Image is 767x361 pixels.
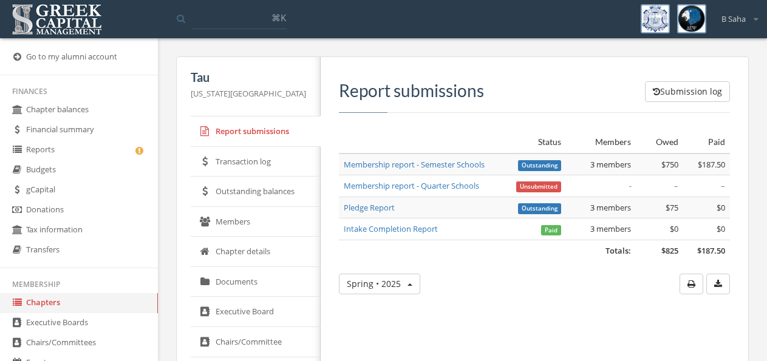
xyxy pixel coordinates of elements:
a: Membership report - Semester Schools [344,159,485,170]
a: Chairs/Committee [191,327,321,357]
a: Transaction log [191,147,321,177]
span: – [721,180,725,191]
div: B Saha [714,4,758,25]
span: Spring • 2025 [347,278,401,289]
span: $750 [661,159,678,170]
a: Documents [191,267,321,297]
span: $0 [717,223,725,234]
a: Paid [541,223,561,234]
a: Outstanding [518,202,561,213]
a: Members [191,207,321,237]
span: B Saha [721,13,746,25]
td: Totals: [339,240,636,261]
a: Intake Completion Report [344,223,438,234]
a: Executive Board [191,297,321,327]
th: Paid [683,131,730,154]
span: $75 [666,202,678,213]
th: Status [507,131,566,154]
span: – [674,180,678,191]
span: 3 members [590,202,631,213]
span: Outstanding [518,203,561,214]
span: Outstanding [518,160,561,171]
th: Members [566,131,636,154]
h3: Report submissions [339,81,730,100]
th: Owed [636,131,683,154]
p: [US_STATE][GEOGRAPHIC_DATA] [191,87,306,100]
a: Unsubmitted [516,180,561,191]
span: $187.50 [697,245,725,256]
span: Unsubmitted [516,181,561,192]
a: Report submissions [191,116,321,147]
button: Submission log [645,81,730,102]
h5: Tau [191,70,306,84]
a: Outstanding [518,159,561,170]
em: - [629,180,631,191]
span: Paid [541,225,561,236]
a: Membership report - Quarter Schools [344,180,479,191]
a: Chapter details [191,237,321,267]
span: 3 members [590,159,631,170]
a: Pledge Report [344,202,395,213]
span: $0 [717,202,725,213]
button: Spring • 2025 [339,274,420,294]
a: Outstanding balances [191,177,321,207]
span: $825 [661,245,678,256]
span: $0 [670,223,678,234]
span: ⌘K [271,12,286,24]
span: $187.50 [698,159,725,170]
span: 3 members [590,223,631,234]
